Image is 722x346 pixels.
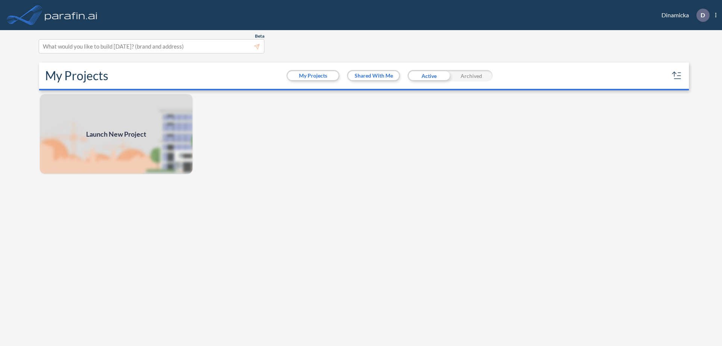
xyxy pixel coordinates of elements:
[701,12,705,18] p: D
[39,93,193,175] a: Launch New Project
[86,129,146,139] span: Launch New Project
[671,70,683,82] button: sort
[408,70,450,81] div: Active
[39,93,193,175] img: add
[348,71,399,80] button: Shared With Me
[450,70,493,81] div: Archived
[43,8,99,23] img: logo
[255,33,264,39] span: Beta
[650,9,716,22] div: Dinamicka
[288,71,338,80] button: My Projects
[45,69,108,83] h2: My Projects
